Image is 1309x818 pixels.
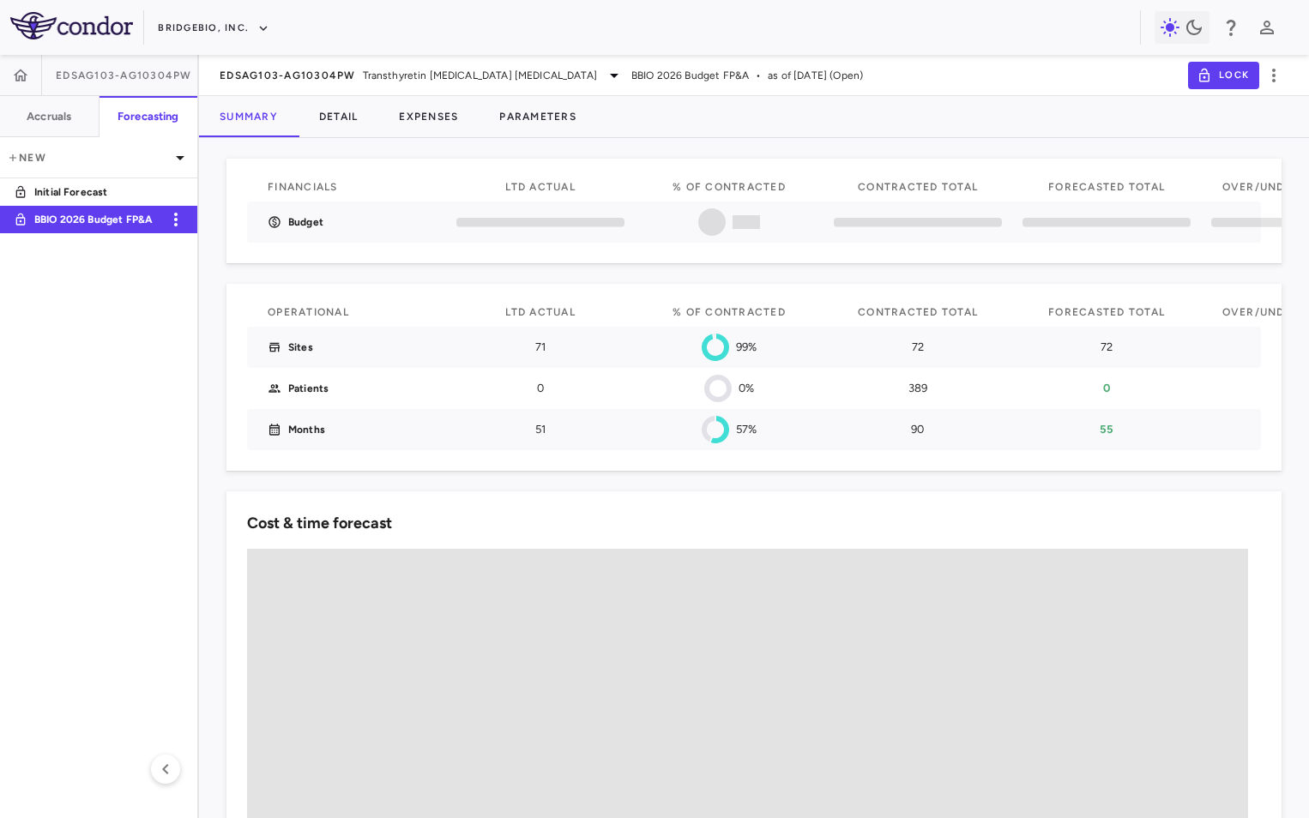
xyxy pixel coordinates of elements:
[1048,181,1165,193] span: Forecasted Total
[505,306,576,318] span: LTD Actual
[118,109,179,124] h6: Forecasting
[768,68,863,83] span: as of [DATE] (Open)
[739,381,754,396] p: 0%
[834,381,1002,396] p: 389
[673,181,786,193] span: % of Contracted
[834,340,1002,355] p: 72
[34,212,161,227] p: BBIO 2026 Budget FP&A
[7,150,170,165] p: New
[479,96,597,137] button: Parameters
[378,96,479,137] button: Expenses
[199,96,299,137] button: Summary
[1022,422,1191,437] p: 55
[456,422,624,437] p: 51
[247,512,392,535] h6: Cost & time forecast
[736,422,757,437] p: 57%
[268,181,338,193] span: Financials
[27,109,71,124] h6: Accruals
[456,381,624,396] p: 0
[1188,62,1259,89] button: Lock
[834,422,1002,437] p: 90
[505,181,576,193] span: LTD actual
[56,69,192,82] span: EDSAG103-AG10304PW
[220,69,356,82] span: EDSAG103-AG10304PW
[268,306,349,318] span: Operational
[1022,381,1191,396] p: 0
[10,12,133,39] img: logo-full-SnFGN8VE.png
[858,306,978,318] span: Contracted Total
[673,306,786,318] span: % of Contracted
[158,15,269,42] button: BridgeBio, Inc.
[34,184,161,200] p: Initial Forecast
[288,214,323,230] p: Budget
[299,96,379,137] button: Detail
[288,381,329,396] p: Patients
[858,181,978,193] span: Contracted Total
[631,68,749,83] span: BBIO 2026 Budget FP&A
[363,68,597,83] span: Transthyretin [MEDICAL_DATA] [MEDICAL_DATA]
[288,422,325,437] p: Months
[456,340,624,355] p: 71
[1048,306,1165,318] span: Forecasted Total
[756,68,761,83] span: •
[1022,340,1191,355] p: 72
[288,340,313,355] p: Sites
[736,340,757,355] p: 99%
